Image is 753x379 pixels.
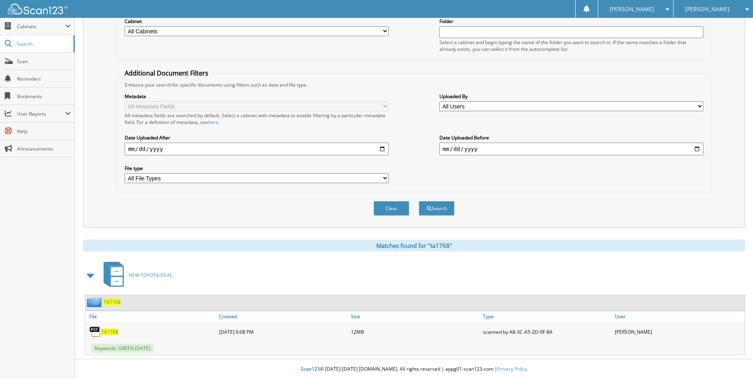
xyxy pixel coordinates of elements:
label: Metadata [125,93,389,100]
a: NEW TOYOTA DEAL [99,259,172,291]
a: File [85,311,217,322]
span: User Reports [17,110,65,117]
span: Reminders [17,75,71,82]
a: Type [481,311,613,322]
span: Scan123 [301,365,320,372]
a: TA1768 [104,299,121,306]
span: Keywords: GREEN [DATE] [91,344,154,353]
span: [PERSON_NAME] [685,7,730,12]
label: Date Uploaded After [125,134,389,141]
label: Cabinet [125,18,389,25]
div: Enhance your search for specific documents using filters such as date and file type. [121,81,707,88]
div: [PERSON_NAME] [613,324,745,340]
a: User [613,311,745,322]
img: folder2.png [87,297,104,307]
iframe: Chat Widget [713,341,753,379]
span: Search [17,41,69,47]
img: PDF.png [89,326,101,338]
a: Created [217,311,349,322]
button: Clear [374,201,409,216]
a: Privacy Policy [497,365,527,372]
div: 12MB [349,324,481,340]
span: Announcements [17,145,71,152]
div: scanned by A8-3C-A5-2D-9F-8A [481,324,613,340]
div: Select a cabinet and begin typing the name of the folder you want to search in. If the name match... [439,39,703,52]
label: File type [125,165,389,172]
span: NEW TOYOTA DEAL [129,272,172,278]
span: Bookmarks [17,93,71,100]
label: Date Uploaded Before [439,134,703,141]
label: Folder [439,18,703,25]
button: Search [419,201,454,216]
span: Cabinets [17,23,65,30]
div: [DATE] 6:08 PM [217,324,349,340]
div: All metadata fields are searched by default. Select a cabinet with metadata to enable filtering b... [125,112,389,126]
legend: Additional Document Filters [121,69,212,77]
input: start [125,143,389,155]
a: Size [349,311,481,322]
label: Uploaded By [439,93,703,100]
span: [PERSON_NAME] [610,7,654,12]
input: end [439,143,703,155]
div: © [DATE]-[DATE] [DOMAIN_NAME]. All rights reserved | appg01-scan123-com | [75,360,753,379]
div: Matches found for "ta1768" [83,240,745,251]
img: scan123-logo-white.svg [8,4,67,14]
a: here [208,119,218,126]
a: TA1768 [101,329,118,335]
span: Help [17,128,71,135]
span: Scan [17,58,71,65]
